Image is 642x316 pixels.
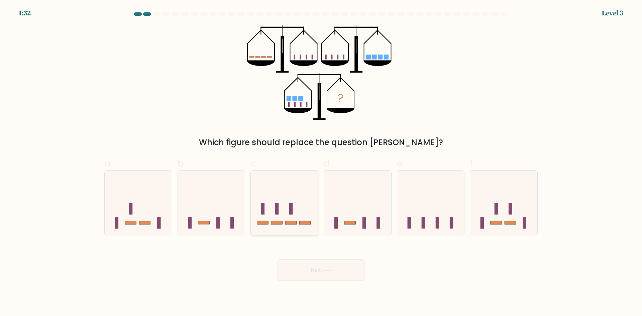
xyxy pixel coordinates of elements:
span: f. [470,157,474,170]
span: b. [178,157,186,170]
span: d. [324,157,332,170]
tspan: ? [338,90,344,106]
span: e. [397,157,404,170]
div: 1:32 [19,8,31,18]
button: Next [278,259,364,281]
span: a. [104,157,112,170]
div: Level 3 [602,8,623,18]
span: c. [250,157,258,170]
div: Which figure should replace the question [PERSON_NAME]? [108,136,534,148]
